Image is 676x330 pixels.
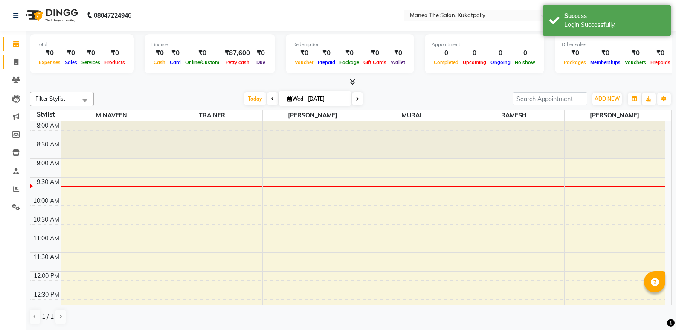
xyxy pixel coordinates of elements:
div: 8:00 AM [35,121,61,130]
div: Success [564,12,664,20]
div: 10:00 AM [32,196,61,205]
div: 0 [432,48,461,58]
div: ₹0 [562,48,588,58]
span: Ongoing [488,59,513,65]
span: Packages [562,59,588,65]
span: MURALI [363,110,464,121]
div: 0 [488,48,513,58]
div: ₹0 [648,48,673,58]
div: ₹87,600 [221,48,253,58]
div: Login Successfully. [564,20,664,29]
span: Vouchers [623,59,648,65]
span: Memberships [588,59,623,65]
button: ADD NEW [592,93,622,105]
div: ₹0 [168,48,183,58]
span: Today [244,92,266,105]
span: Products [102,59,127,65]
div: Appointment [432,41,537,48]
div: Redemption [293,41,407,48]
input: 2025-09-03 [305,93,348,105]
span: Gift Cards [361,59,389,65]
div: ₹0 [151,48,168,58]
div: ₹0 [389,48,407,58]
div: ₹0 [293,48,316,58]
span: Prepaid [316,59,337,65]
span: Upcoming [461,59,488,65]
span: Completed [432,59,461,65]
img: logo [22,3,80,27]
span: Card [168,59,183,65]
span: Cash [151,59,168,65]
span: Wallet [389,59,407,65]
span: Filter Stylist [35,95,65,102]
div: ₹0 [37,48,63,58]
span: Petty cash [223,59,252,65]
input: Search Appointment [513,92,587,105]
div: ₹0 [361,48,389,58]
div: ₹0 [623,48,648,58]
div: 11:30 AM [32,253,61,262]
span: Services [79,59,102,65]
span: M NAVEEN [61,110,162,121]
span: Wed [285,96,305,102]
span: 1 / 1 [42,312,54,321]
div: ₹0 [102,48,127,58]
div: 0 [461,48,488,58]
div: Total [37,41,127,48]
div: 9:30 AM [35,178,61,187]
div: 9:00 AM [35,159,61,168]
b: 08047224946 [94,3,131,27]
span: Package [337,59,361,65]
div: ₹0 [183,48,221,58]
div: ₹0 [63,48,79,58]
span: ADD NEW [595,96,620,102]
span: Expenses [37,59,63,65]
div: Finance [151,41,268,48]
div: 10:30 AM [32,215,61,224]
span: [PERSON_NAME] [565,110,665,121]
div: 11:00 AM [32,234,61,243]
div: 0 [513,48,537,58]
div: ₹0 [337,48,361,58]
div: 8:30 AM [35,140,61,149]
span: [PERSON_NAME] [263,110,363,121]
span: No show [513,59,537,65]
div: ₹0 [316,48,337,58]
span: TRAINER [162,110,262,121]
span: Sales [63,59,79,65]
div: ₹0 [253,48,268,58]
div: Stylist [30,110,61,119]
span: Due [254,59,267,65]
span: RAMESH [464,110,564,121]
div: 12:30 PM [32,290,61,299]
span: Prepaids [648,59,673,65]
span: Voucher [293,59,316,65]
span: Online/Custom [183,59,221,65]
div: 12:00 PM [32,272,61,280]
div: ₹0 [79,48,102,58]
div: ₹0 [588,48,623,58]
